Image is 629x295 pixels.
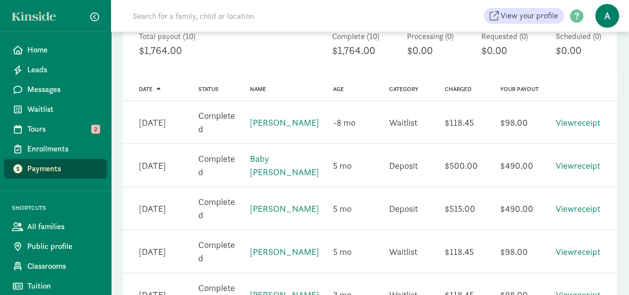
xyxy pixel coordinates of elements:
[27,280,99,292] span: Tuition
[407,31,454,43] div: Processing (0)
[139,245,166,258] div: [DATE]
[250,203,319,214] a: [PERSON_NAME]
[595,4,619,28] span: A
[4,139,107,159] a: Enrollments
[27,221,99,233] span: All families
[4,217,107,237] a: All families
[484,8,564,24] a: View your profile
[27,241,99,252] span: Public profile
[198,110,235,135] span: Completed
[198,196,235,221] span: Completed
[27,123,99,135] span: Tours
[4,237,107,256] a: Public profile
[250,153,319,178] a: Baby [PERSON_NAME]
[332,43,379,58] div: $1,764.00
[500,86,539,93] a: Your payout
[27,143,99,155] span: Enrollments
[27,260,99,272] span: Classrooms
[500,159,533,172] div: $490.00
[139,43,304,58] div: $1,764.00
[250,86,266,93] a: Name
[445,159,478,172] div: $500.00
[139,86,161,93] a: Date
[556,117,600,128] a: Viewreceipt
[333,246,351,257] span: 5
[389,86,418,93] a: Category
[4,40,107,60] a: Home
[250,246,319,257] a: [PERSON_NAME]
[481,43,528,58] div: $0.00
[389,202,418,215] div: Deposit
[579,247,629,295] iframe: Chat Widget
[198,239,235,264] span: Completed
[500,202,533,215] div: $490.00
[139,86,153,93] span: Date
[4,159,107,179] a: Payments
[4,256,107,276] a: Classrooms
[198,86,219,93] a: Status
[500,245,528,258] div: $98.00
[333,203,351,214] span: 5
[250,117,319,128] a: [PERSON_NAME]
[556,31,601,43] div: Scheduled (0)
[27,44,99,56] span: Home
[445,202,475,215] div: $515.00
[333,160,351,171] span: 5
[556,43,601,58] div: $0.00
[389,116,417,129] div: Waitlist
[139,159,166,172] div: [DATE]
[445,245,474,258] div: $118.45
[333,117,355,128] span: -8
[27,163,99,175] span: Payments
[4,99,107,119] a: Waitlist
[556,246,600,257] a: Viewreceipt
[500,116,528,129] div: $98.00
[501,10,558,22] span: View your profile
[4,60,107,80] a: Leads
[139,202,166,215] div: [DATE]
[333,86,344,93] a: Age
[556,203,600,214] a: Viewreceipt
[198,153,235,178] span: Completed
[389,159,418,172] div: Deposit
[27,64,99,76] span: Leads
[139,116,166,129] div: [DATE]
[481,31,528,43] div: Requested (0)
[127,6,405,26] input: Search for a family, child or location
[332,31,379,43] div: Complete (10)
[91,125,100,134] span: 2
[445,116,474,129] div: $118.45
[4,80,107,99] a: Messages
[139,31,304,43] div: Total payout (10)
[445,86,471,93] a: Charged
[27,103,99,115] span: Waitlist
[407,43,454,58] div: $0.00
[4,119,107,139] a: Tours 2
[389,245,417,258] div: Waitlist
[27,84,99,96] span: Messages
[556,160,600,171] a: Viewreceipt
